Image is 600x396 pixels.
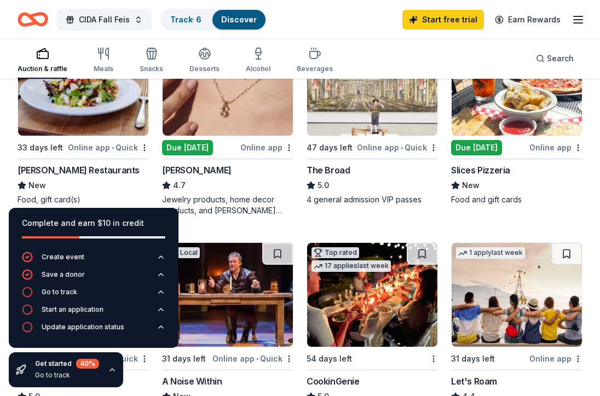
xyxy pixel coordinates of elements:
a: Image for The BroadTop rated1 applylast week47 days leftOnline app•QuickThe Broad5.04 general adm... [307,31,438,205]
img: Image for Slices Pizzeria [452,32,582,136]
img: Image for A Noise Within [163,243,293,347]
button: Update application status [22,322,165,339]
button: Go to track [22,287,165,304]
button: Track· 6Discover [160,9,267,31]
div: 40 % [76,359,99,369]
button: Auction & raffle [18,43,67,79]
button: Search [527,48,582,69]
span: • [112,143,114,152]
div: 47 days left [307,141,353,154]
div: 17 applies last week [311,260,391,272]
a: Discover [221,15,257,24]
div: 31 days left [451,352,495,365]
div: Let's Roam [451,375,497,388]
button: Meals [94,43,113,79]
div: Snacks [140,65,163,73]
div: Start an application [42,305,103,314]
div: Go to track [42,288,77,296]
button: Beverages [297,43,333,79]
a: Image for Slices Pizzeria2 applieslast weekDue [DATE]Online appSlices PizzeriaNewFood and gift cards [451,31,582,205]
div: Alcohol [246,65,270,73]
div: Online app Quick [357,141,438,154]
div: Meals [94,65,113,73]
a: Start free trial [402,10,484,30]
div: 1 apply last week [456,247,525,259]
div: [PERSON_NAME] Restaurants [18,164,140,177]
button: Desserts [189,43,220,79]
span: New [28,179,46,192]
div: Auction & raffle [18,65,67,73]
a: Track· 6 [170,15,201,24]
button: CIDA Fall Feis [57,9,152,31]
div: A Noise Within [162,375,222,388]
a: Image for Cameron Mitchell Restaurants1 applylast week33 days leftOnline app•Quick[PERSON_NAME] R... [18,31,149,205]
img: Image for Cameron Mitchell Restaurants [18,32,148,136]
div: Go to track [35,371,99,380]
div: Top rated [311,247,359,258]
div: CookinGenie [307,375,360,388]
span: Search [547,52,574,65]
span: • [256,354,258,363]
div: Online app Quick [212,352,293,365]
button: Alcohol [246,43,270,79]
div: Beverages [297,65,333,73]
span: New [462,179,480,192]
button: Snacks [140,43,163,79]
img: Image for Let's Roam [452,243,582,347]
div: Online app [240,141,293,154]
div: Desserts [189,65,220,73]
div: Jewelry products, home decor products, and [PERSON_NAME] Gives Back event in-store or online (or ... [162,194,293,216]
div: Due [DATE] [162,140,213,155]
span: • [401,143,403,152]
div: Online app [529,141,582,154]
button: Start an application [22,304,165,322]
div: 54 days left [307,352,352,365]
div: Food, gift card(s) [18,194,149,205]
div: The Broad [307,164,350,177]
div: Save a donor [42,270,85,279]
span: 5.0 [318,179,329,192]
div: Complete and earn $10 in credit [22,217,165,230]
div: Due [DATE] [451,140,502,155]
span: CIDA Fall Feis [79,13,130,26]
div: Update application status [42,323,124,331]
span: 4.7 [173,179,186,192]
div: 33 days left [18,141,63,154]
div: Online app [529,352,582,365]
img: Image for Kendra Scott [163,32,293,136]
div: Create event [42,253,84,261]
img: Image for The Broad [307,32,437,136]
div: Get started [35,359,99,369]
button: Save a donor [22,269,165,287]
a: Home [18,7,48,32]
div: [PERSON_NAME] [162,164,232,177]
div: Online app Quick [68,141,149,154]
a: Earn Rewards [488,10,567,30]
div: Slices Pizzeria [451,164,510,177]
button: Create event [22,252,165,269]
div: Food and gift cards [451,194,582,205]
a: Image for Kendra ScottTop rated9 applieslast weekDue [DATE]Online app[PERSON_NAME]4.7Jewelry prod... [162,31,293,216]
div: 4 general admission VIP passes [307,194,438,205]
img: Image for CookinGenie [307,243,437,347]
